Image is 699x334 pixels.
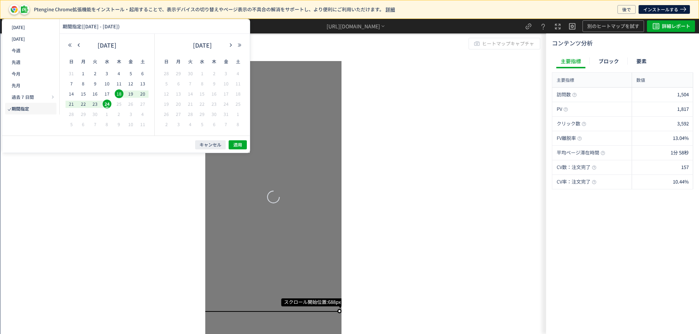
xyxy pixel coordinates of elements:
[5,103,56,114] button: 期間指定
[66,54,78,69] th: 日
[103,100,111,108] span: 24
[186,120,195,129] span: 4
[91,89,99,98] span: 16
[103,110,111,118] span: 1
[198,89,206,98] span: 15
[220,54,232,69] th: 金
[222,110,230,118] span: 31
[5,91,56,103] button: 過去 7 日間
[386,6,395,13] a: 詳細
[5,21,56,33] button: [DATE]
[115,100,123,108] span: 25
[186,89,195,98] span: 14
[126,79,135,88] span: 12
[174,69,183,78] span: 29
[5,33,56,45] button: [DATE]
[198,79,206,88] span: 8
[67,100,76,108] span: 21
[12,47,20,53] span: 今週
[115,69,123,78] span: 4
[210,120,218,129] span: 6
[234,79,242,88] span: 11
[12,82,20,88] span: 先月
[222,100,230,108] span: 24
[162,120,171,129] span: 2
[208,54,220,69] th: 木
[174,79,183,88] span: 6
[103,69,111,78] span: 3
[103,89,111,98] span: 17
[174,100,183,108] span: 20
[138,69,147,78] span: 6
[210,100,218,108] span: 23
[34,7,613,12] p: Ptengine Chrome拡張機能をインストール・起用することで、表示デバイスの切り替えやページ表示の不具合の解消をサポートし、より便利にご利用いただけます。
[210,89,218,98] span: 16
[198,120,206,129] span: 5
[234,69,242,78] span: 4
[126,89,135,98] span: 19
[89,54,101,69] th: 火
[10,5,18,13] img: pt-icon-chrome.svg
[67,79,76,88] span: 7
[12,24,25,30] span: [DATE]
[79,89,88,98] span: 15
[79,69,88,78] span: 1
[179,40,226,51] div: [DATE]
[138,120,147,129] span: 11
[196,54,208,69] th: 水
[82,23,120,30] span: ([DATE] - [DATE])
[174,89,183,98] span: 13
[229,140,247,149] button: 適用
[137,54,149,69] th: 土
[115,120,123,129] span: 9
[91,69,99,78] span: 2
[67,69,76,78] span: 31
[639,5,690,14] a: インストールする
[12,59,20,65] span: 先週
[162,89,171,98] span: 12
[617,5,636,14] button: 後で
[162,69,171,78] span: 28
[113,54,125,69] th: 木
[12,105,29,112] span: 期間指定
[126,100,135,108] span: 26
[5,56,56,68] button: 先週
[195,140,226,149] button: キャンセル
[200,142,221,148] span: キャンセル
[186,110,195,118] span: 28
[186,100,195,108] span: 21
[115,89,123,98] span: 18
[222,69,230,78] span: 3
[67,110,76,118] span: 28
[643,5,678,14] span: インストールする
[186,79,195,88] span: 7
[67,120,76,129] span: 5
[79,79,88,88] span: 8
[12,94,34,100] span: 過去 7 日間
[101,54,113,69] th: 水
[126,120,135,129] span: 10
[233,142,242,148] span: 適用
[5,80,56,91] button: 先月
[161,54,173,69] th: 日
[91,110,99,118] span: 30
[162,110,171,118] span: 26
[469,38,540,49] button: ヒートマップキャプチャ
[210,69,218,78] span: 2
[125,54,137,69] th: 金
[67,89,76,98] span: 14
[327,19,386,33] div: [URL][DOMAIN_NAME]
[234,120,242,129] span: 8
[79,120,88,129] span: 6
[20,5,28,13] img: pt-icon-plugin.svg
[174,110,183,118] span: 27
[174,120,183,129] span: 3
[198,69,206,78] span: 1
[138,89,147,98] span: 20
[622,5,631,14] span: 後で
[126,69,135,78] span: 5
[115,110,123,118] span: 2
[162,100,171,108] span: 19
[91,100,99,108] span: 23
[126,110,135,118] span: 3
